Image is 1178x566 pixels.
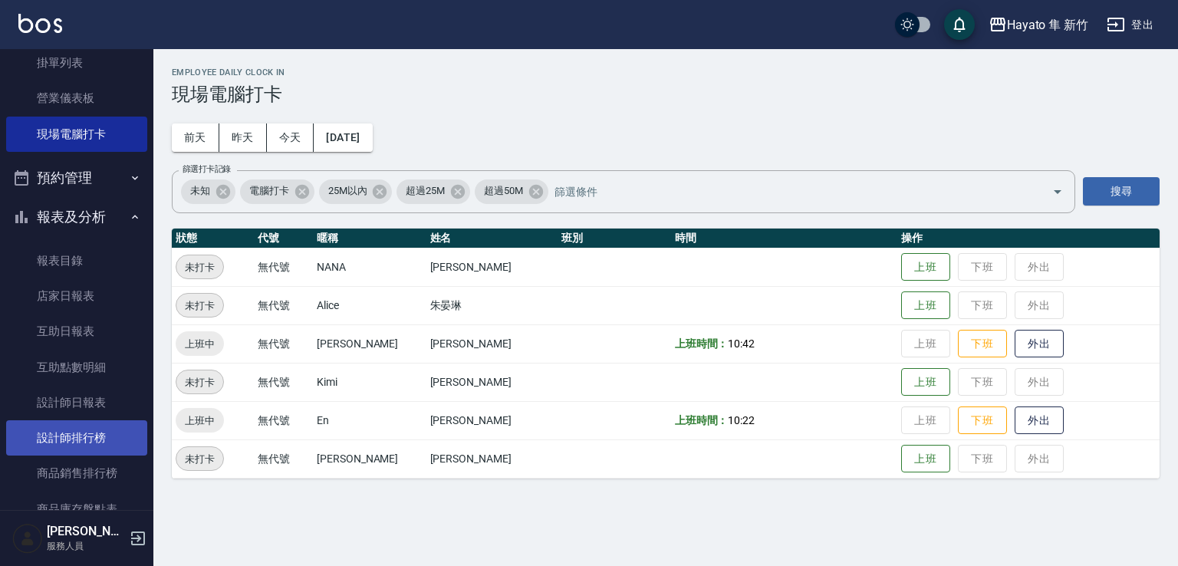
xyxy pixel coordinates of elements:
span: 10:22 [728,414,755,426]
button: 上班 [901,253,950,281]
div: 電腦打卡 [240,179,314,204]
td: 無代號 [254,363,313,401]
button: Hayato 隼 新竹 [982,9,1094,41]
button: 下班 [958,406,1007,435]
button: 下班 [958,330,1007,358]
td: Kimi [313,363,426,401]
th: 班別 [558,229,671,248]
td: 無代號 [254,401,313,439]
div: 25M以內 [319,179,393,204]
th: 代號 [254,229,313,248]
button: 昨天 [219,123,267,152]
button: 上班 [901,368,950,397]
h5: [PERSON_NAME] [47,524,125,539]
td: [PERSON_NAME] [313,324,426,363]
th: 操作 [897,229,1160,248]
td: En [313,401,426,439]
img: Person [12,523,43,554]
button: 上班 [901,445,950,473]
button: 登出 [1101,11,1160,39]
div: 未知 [181,179,235,204]
a: 商品庫存盤點表 [6,492,147,527]
button: 搜尋 [1083,177,1160,206]
td: [PERSON_NAME] [426,324,558,363]
span: 電腦打卡 [240,183,298,199]
a: 報表目錄 [6,243,147,278]
span: 超過50M [475,183,532,199]
td: 無代號 [254,286,313,324]
button: 外出 [1015,330,1064,358]
button: save [944,9,975,40]
h2: Employee Daily Clock In [172,67,1160,77]
div: 超過50M [475,179,548,204]
span: 10:42 [728,337,755,350]
div: Hayato 隼 新竹 [1007,15,1088,35]
span: 未打卡 [176,374,223,390]
th: 暱稱 [313,229,426,248]
a: 掛單列表 [6,45,147,81]
th: 姓名 [426,229,558,248]
button: 上班 [901,291,950,320]
button: 外出 [1015,406,1064,435]
div: 超過25M [397,179,470,204]
a: 設計師排行榜 [6,420,147,456]
td: 無代號 [254,324,313,363]
a: 店家日報表 [6,278,147,314]
a: 現場電腦打卡 [6,117,147,152]
a: 營業儀表板 [6,81,147,116]
td: [PERSON_NAME] [426,401,558,439]
input: 篩選條件 [551,178,1025,205]
th: 時間 [671,229,897,248]
button: 今天 [267,123,314,152]
span: 未打卡 [176,298,223,314]
button: 報表及分析 [6,197,147,237]
a: 設計師日報表 [6,385,147,420]
label: 篩選打卡記錄 [183,163,231,175]
td: Alice [313,286,426,324]
button: [DATE] [314,123,372,152]
button: 前天 [172,123,219,152]
td: [PERSON_NAME] [426,248,558,286]
td: [PERSON_NAME] [426,439,558,478]
td: [PERSON_NAME] [313,439,426,478]
span: 上班中 [176,413,224,429]
a: 商品銷售排行榜 [6,456,147,491]
b: 上班時間： [675,337,729,350]
a: 互助點數明細 [6,350,147,385]
td: [PERSON_NAME] [426,363,558,401]
button: Open [1045,179,1070,204]
img: Logo [18,14,62,33]
td: NANA [313,248,426,286]
b: 上班時間： [675,414,729,426]
a: 互助日報表 [6,314,147,349]
span: 未打卡 [176,451,223,467]
span: 未打卡 [176,259,223,275]
span: 超過25M [397,183,454,199]
th: 狀態 [172,229,254,248]
span: 25M以內 [319,183,377,199]
p: 服務人員 [47,539,125,553]
td: 無代號 [254,439,313,478]
td: 朱晏琳 [426,286,558,324]
span: 未知 [181,183,219,199]
button: 預約管理 [6,158,147,198]
span: 上班中 [176,336,224,352]
td: 無代號 [254,248,313,286]
h3: 現場電腦打卡 [172,84,1160,105]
